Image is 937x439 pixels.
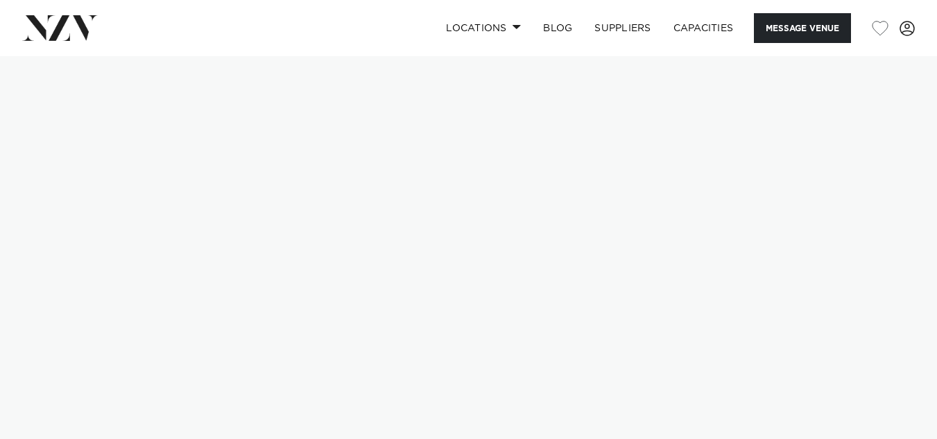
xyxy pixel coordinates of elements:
a: Capacities [662,13,745,43]
a: Locations [435,13,532,43]
img: nzv-logo.png [22,15,98,40]
a: SUPPLIERS [583,13,662,43]
button: Message Venue [754,13,851,43]
a: BLOG [532,13,583,43]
